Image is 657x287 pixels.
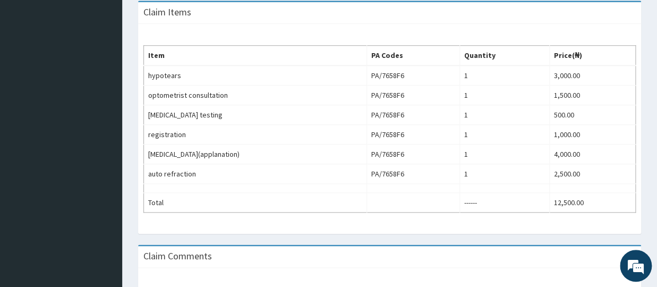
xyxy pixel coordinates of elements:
[144,193,367,213] td: Total
[460,105,550,125] td: 1
[366,164,459,184] td: PA/7658F6
[366,125,459,145] td: PA/7658F6
[144,86,367,105] td: optometrist consultation
[144,105,367,125] td: [MEDICAL_DATA] testing
[5,182,202,219] textarea: Type your message and hit 'Enter'
[460,125,550,145] td: 1
[55,60,178,73] div: Chat with us now
[460,193,550,213] td: ------
[144,145,367,164] td: [MEDICAL_DATA](applanation)
[549,145,635,164] td: 4,000.00
[366,105,459,125] td: PA/7658F6
[460,65,550,86] td: 1
[549,86,635,105] td: 1,500.00
[549,65,635,86] td: 3,000.00
[460,86,550,105] td: 1
[366,145,459,164] td: PA/7658F6
[549,46,635,66] th: Price(₦)
[144,164,367,184] td: auto refraction
[174,5,200,31] div: Minimize live chat window
[366,46,459,66] th: PA Codes
[460,145,550,164] td: 1
[144,125,367,145] td: registration
[460,46,550,66] th: Quantity
[460,164,550,184] td: 1
[143,7,191,17] h3: Claim Items
[144,46,367,66] th: Item
[549,193,635,213] td: 12,500.00
[20,53,43,80] img: d_794563401_company_1708531726252_794563401
[366,86,459,105] td: PA/7658F6
[144,65,367,86] td: hypotears
[366,65,459,86] td: PA/7658F6
[549,105,635,125] td: 500.00
[62,80,147,187] span: We're online!
[143,251,212,261] h3: Claim Comments
[549,125,635,145] td: 1,000.00
[549,164,635,184] td: 2,500.00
